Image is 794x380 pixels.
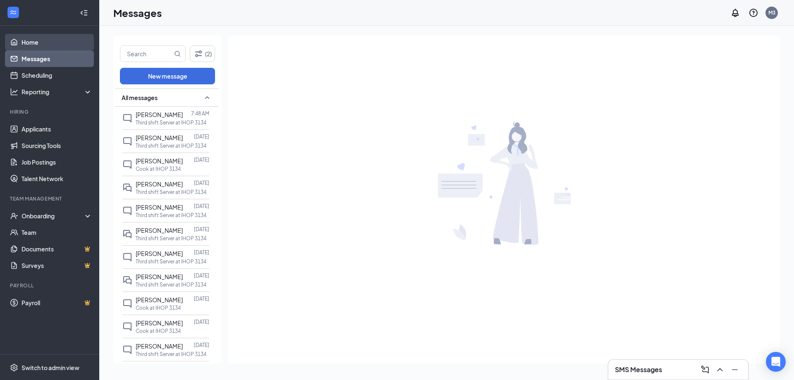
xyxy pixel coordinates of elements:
[194,342,209,349] p: [DATE]
[10,363,18,372] svg: Settings
[22,294,92,311] a: PayrollCrown
[730,365,740,375] svg: Minimize
[194,133,209,140] p: [DATE]
[136,212,206,219] p: Third shift Server at IHOP 3134
[122,160,132,170] svg: ChatInactive
[22,88,93,96] div: Reporting
[136,342,183,350] span: [PERSON_NAME]
[136,304,181,311] p: Cook at IHOP 3134
[194,179,209,186] p: [DATE]
[10,282,91,289] div: Payroll
[136,319,183,327] span: [PERSON_NAME]
[713,363,727,376] button: ChevronUp
[698,363,712,376] button: ComposeMessage
[190,45,215,62] button: Filter (2)
[728,363,741,376] button: Minimize
[768,9,775,16] div: M3
[122,299,132,308] svg: ChatInactive
[122,229,132,239] svg: DoubleChat
[22,170,92,187] a: Talent Network
[730,8,740,18] svg: Notifications
[700,365,710,375] svg: ComposeMessage
[22,121,92,137] a: Applicants
[136,227,183,234] span: [PERSON_NAME]
[194,272,209,279] p: [DATE]
[749,8,758,18] svg: QuestionInfo
[136,351,206,358] p: Third shift Server at IHOP 3134
[136,281,206,288] p: Third shift Server at IHOP 3134
[194,156,209,163] p: [DATE]
[122,183,132,193] svg: DoubleChat
[122,275,132,285] svg: DoubleChat
[122,345,132,355] svg: ChatInactive
[22,363,79,372] div: Switch to admin view
[22,257,92,274] a: SurveysCrown
[22,137,92,154] a: Sourcing Tools
[191,110,209,117] p: 7:48 AM
[615,365,662,374] h3: SMS Messages
[122,113,132,123] svg: ChatInactive
[122,322,132,332] svg: ChatInactive
[136,165,181,172] p: Cook at IHOP 3134
[22,67,92,84] a: Scheduling
[174,50,181,57] svg: MagnifyingGlass
[9,8,17,17] svg: WorkstreamLogo
[136,250,183,257] span: [PERSON_NAME]
[122,206,132,216] svg: ChatInactive
[136,203,183,211] span: [PERSON_NAME]
[136,157,183,165] span: [PERSON_NAME]
[194,295,209,302] p: [DATE]
[122,136,132,146] svg: ChatInactive
[122,93,158,102] span: All messages
[22,224,92,241] a: Team
[136,235,206,242] p: Third shift Server at IHOP 3134
[136,142,206,149] p: Third shift Server at IHOP 3134
[10,108,91,115] div: Hiring
[22,241,92,257] a: DocumentsCrown
[136,327,181,335] p: Cook at IHOP 3134
[715,365,725,375] svg: ChevronUp
[80,9,88,17] svg: Collapse
[136,119,206,126] p: Third shift Server at IHOP 3134
[122,252,132,262] svg: ChatInactive
[136,189,206,196] p: Third shift Server at IHOP 3134
[136,296,183,304] span: [PERSON_NAME]
[10,212,18,220] svg: UserCheck
[22,154,92,170] a: Job Postings
[136,134,183,141] span: [PERSON_NAME]
[194,226,209,233] p: [DATE]
[136,258,206,265] p: Third shift Server at IHOP 3134
[10,88,18,96] svg: Analysis
[194,249,209,256] p: [DATE]
[136,180,183,188] span: [PERSON_NAME]
[113,6,162,20] h1: Messages
[194,318,209,325] p: [DATE]
[10,195,91,202] div: Team Management
[22,50,92,67] a: Messages
[194,203,209,210] p: [DATE]
[22,34,92,50] a: Home
[136,111,183,118] span: [PERSON_NAME]
[194,49,203,59] svg: Filter
[120,46,172,62] input: Search
[136,273,183,280] span: [PERSON_NAME]
[22,212,85,220] div: Onboarding
[120,68,215,84] button: New message
[202,93,212,103] svg: SmallChevronUp
[766,352,786,372] div: Open Intercom Messenger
